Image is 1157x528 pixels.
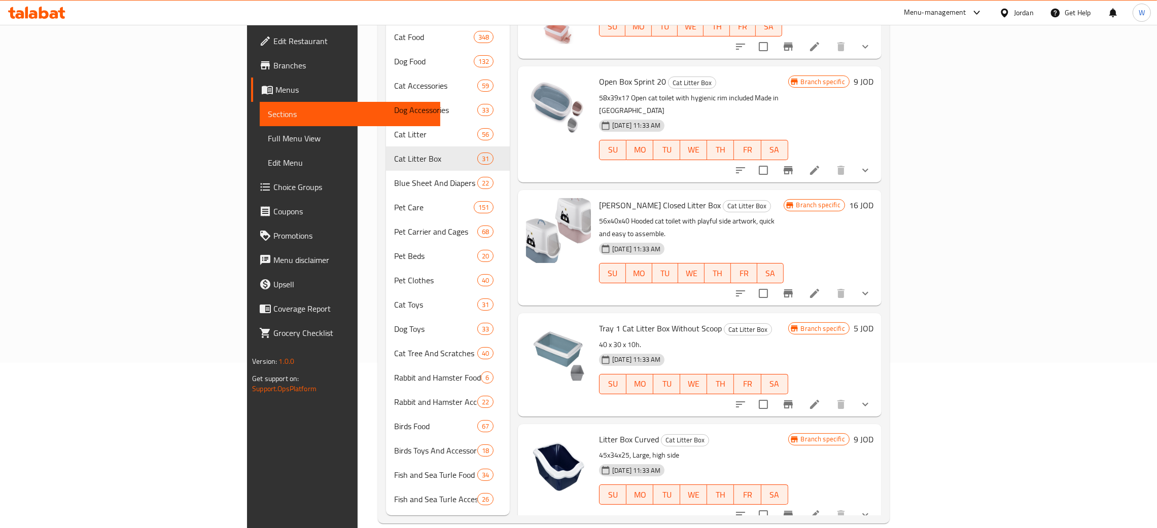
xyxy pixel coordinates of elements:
[478,154,493,164] span: 31
[386,25,510,49] div: Cat Food348
[678,263,705,283] button: WE
[792,200,845,210] span: Branch specific
[776,281,800,306] button: Branch-specific-item
[753,394,774,415] span: Select to update
[904,7,966,19] div: Menu-management
[629,19,647,34] span: MO
[478,130,493,139] span: 56
[477,80,494,92] div: items
[707,374,734,394] button: TH
[854,432,873,446] h6: 9 JOD
[829,34,853,59] button: delete
[809,398,821,410] a: Edit menu item
[477,225,494,238] div: items
[753,36,774,57] span: Select to update
[680,140,707,160] button: WE
[474,57,493,66] span: 132
[630,142,649,157] span: MO
[761,484,788,505] button: SA
[474,203,493,212] span: 151
[273,327,432,339] span: Grocery Checklist
[809,164,821,176] a: Edit menu item
[477,274,494,286] div: items
[394,80,477,92] span: Cat Accessories
[394,55,474,67] span: Dog Food
[849,198,873,212] h6: 16 JOD
[734,374,761,394] button: FR
[251,199,440,223] a: Coupons
[386,390,510,414] div: Rabbit and Hamster Accessories22
[394,493,477,505] span: Fish and Sea Turle Accessories
[761,266,780,281] span: SA
[626,374,653,394] button: MO
[776,158,800,182] button: Branch-specific-item
[728,392,753,417] button: sort-choices
[394,396,477,408] span: Rabbit and Hamster Accessories
[386,171,510,195] div: Blue Sheet And Diapers22
[273,59,432,71] span: Branches
[273,278,432,290] span: Upsell
[386,146,510,171] div: Cat Litter Box31
[704,16,729,36] button: TH
[481,371,494,384] div: items
[753,283,774,304] span: Select to update
[478,422,493,431] span: 67
[478,178,493,188] span: 22
[386,487,510,511] div: Fish and Sea Turle Accessories26
[859,398,871,410] svg: Show Choices
[626,484,653,505] button: MO
[474,201,494,213] div: items
[386,219,510,244] div: Pet Carrier and Cages68
[252,355,277,368] span: Version:
[394,420,477,432] div: Birds Food
[251,223,440,248] a: Promotions
[252,382,317,395] a: Support.OpsPlatform
[394,347,477,359] span: Cat Tree And Scratches
[797,324,849,333] span: Branch specific
[394,201,474,213] span: Pet Care
[477,396,494,408] div: items
[853,392,878,417] button: show more
[251,78,440,102] a: Menus
[829,392,853,417] button: delete
[738,487,757,502] span: FR
[604,142,622,157] span: SU
[526,432,591,497] img: Litter Box Curved
[765,376,784,391] span: SA
[268,108,432,120] span: Sections
[394,250,477,262] div: Pet Beds
[386,49,510,73] div: Dog Food132
[797,77,849,87] span: Branch specific
[394,469,477,481] div: Fish and Sea Turle Food
[738,376,757,391] span: FR
[682,266,700,281] span: WE
[653,484,680,505] button: TU
[760,19,778,34] span: SA
[608,466,664,475] span: [DATE] 11:33 AM
[853,158,878,182] button: show more
[279,355,295,368] span: 1.0.0
[728,34,753,59] button: sort-choices
[478,276,493,285] span: 40
[386,463,510,487] div: Fish and Sea Turle Food34
[478,495,493,504] span: 26
[394,323,477,335] span: Dog Toys
[386,244,510,268] div: Pet Beds20
[797,434,849,444] span: Branch specific
[859,287,871,299] svg: Show Choices
[723,200,771,212] div: Cat Litter Box
[386,98,510,122] div: Dog Accessories33
[477,153,494,165] div: items
[477,347,494,359] div: items
[386,122,510,146] div: Cat Litter56
[478,470,493,480] span: 34
[734,140,761,160] button: FR
[526,321,591,386] img: Tray 1 Cat Litter Box Without Scoop
[1014,7,1034,18] div: Jordan
[394,371,481,384] span: Rabbit and Hamster Food
[275,84,432,96] span: Menus
[526,198,591,263] img: Cathy Griffe Closed Litter Box
[630,376,649,391] span: MO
